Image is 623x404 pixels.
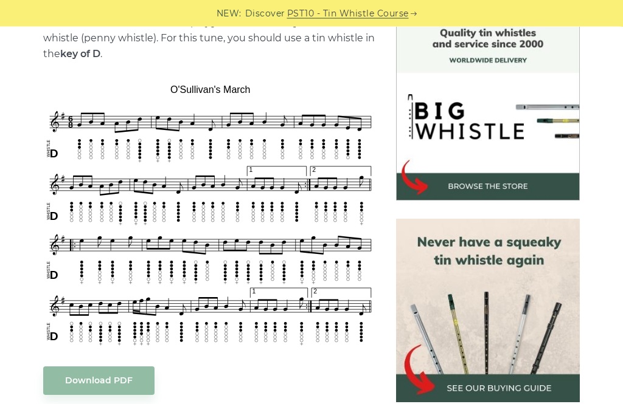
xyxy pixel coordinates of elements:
a: PST10 - Tin Whistle Course [287,7,409,21]
strong: key of D [60,49,100,60]
span: NEW: [217,7,242,21]
img: O'Sullivan's March Tin Whistle Tabs & Sheet Music [43,81,378,349]
img: tin whistle buying guide [396,219,579,402]
span: Discover [245,7,285,21]
img: BigWhistle Tin Whistle Store [396,18,579,201]
a: Download PDF [43,367,155,395]
p: Sheet music notes and tab to play on a tin whistle (penny whistle). For this tune, you should use... [43,15,378,63]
